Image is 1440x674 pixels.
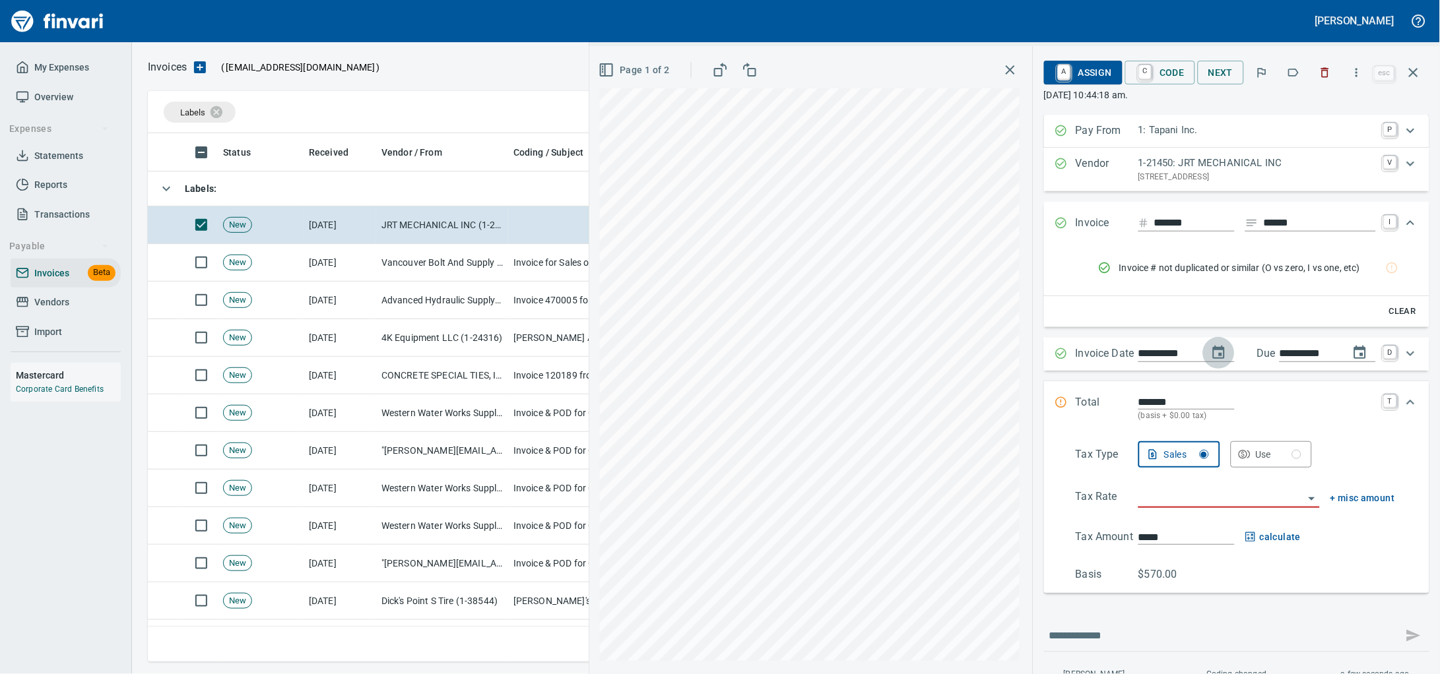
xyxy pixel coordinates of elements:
span: Payable [9,238,109,255]
a: T [1384,394,1397,408]
button: Page 1 of 2 [596,58,674,82]
span: Import [34,324,62,340]
a: Reports [11,170,121,200]
p: Invoice [1076,215,1138,232]
td: [DATE] [304,582,376,620]
td: "[PERSON_NAME][EMAIL_ADDRESS][PERSON_NAME][DOMAIN_NAME]" <[PERSON_NAME][DOMAIN_NAME][EMAIL_ADDRES... [376,545,508,582]
a: Import [11,317,121,347]
p: Tax Type [1076,446,1138,468]
button: change date [1203,337,1235,369]
a: Corporate Card Benefits [16,384,104,394]
p: 1: Tapani Inc. [1138,123,1376,138]
button: Upload an Invoice [187,59,213,75]
a: InvoicesBeta [11,259,121,288]
td: American Rock Products, Inc. (1-10054) [376,620,508,658]
div: Expand [1044,202,1429,245]
button: change due date [1344,337,1376,369]
td: CONCRETE SPECIAL TIES, INC (1-11162) [376,357,508,394]
button: Use [1231,441,1313,468]
td: [DATE] [304,244,376,282]
p: Pay From [1076,123,1138,140]
td: [DATE] [304,620,376,658]
button: Expenses [4,117,114,141]
div: Expand [1044,436,1429,594]
nav: breadcrumb [148,59,187,75]
td: Invoice 470005 for [PERSON_NAME] INC. [508,282,772,319]
td: [DATE] [304,394,376,432]
span: New [224,595,251,607]
span: New [224,257,251,269]
span: Status [223,144,268,160]
td: Dick's Point S Tire (1-38544) [376,582,508,620]
p: Tax Amount [1076,529,1138,545]
div: Sales [1164,446,1209,463]
span: This records your message into the invoice and notifies anyone mentioned [1398,620,1429,652]
a: Transactions [11,200,121,230]
div: Expand [1044,148,1429,191]
span: Vendor / From [381,144,459,160]
span: + misc amount [1330,490,1395,506]
td: Western Water Works Supply Co Inc (1-30586) [376,470,508,507]
img: Finvari [8,5,107,37]
span: Beta [88,265,115,280]
span: Coding / Subject [513,144,601,160]
span: Vendors [34,294,69,311]
p: Total [1076,394,1138,423]
a: P [1384,123,1397,136]
span: Transactions [34,206,90,223]
a: Statements [11,141,121,171]
td: Invoice & POD for Order #:3107422-00 [508,432,772,470]
span: [EMAIL_ADDRESS][DOMAIN_NAME] [224,61,376,74]
td: [DATE] [304,319,376,357]
span: calculate [1245,529,1301,545]
span: Reports [34,177,67,193]
span: Status [223,144,251,160]
span: Assign [1055,61,1112,84]
button: [PERSON_NAME] [1312,11,1398,31]
button: Payable [4,234,114,259]
td: Western Water Works Supply Co Inc (1-30586) [376,507,508,545]
p: Due [1257,346,1320,361]
div: Labels [164,102,236,123]
button: Sales [1138,441,1220,468]
td: Vancouver Bolt And Supply Inc (1-11067) [376,244,508,282]
a: V [1384,156,1397,169]
button: Labels [1279,58,1308,87]
h6: Mastercard [16,368,121,383]
td: Accounts Receivable Invoice Attached [508,620,772,658]
nav: rules from agents [1088,251,1419,285]
td: Invoice for Sales order VA-00426480 Cust PO#: 241002 from Vancouver Bolt & Supply Inc [508,244,772,282]
div: Expand [1044,245,1429,327]
p: [STREET_ADDRESS] [1138,171,1376,184]
td: Advanced Hydraulic Supply Co. LLC (1-10020) [376,282,508,319]
a: C [1139,65,1152,79]
svg: Invoice description [1245,216,1259,230]
span: Overview [34,89,73,106]
td: "[PERSON_NAME][EMAIL_ADDRESS][PERSON_NAME][DOMAIN_NAME]" <[PERSON_NAME][DOMAIN_NAME][EMAIL_ADDRES... [376,432,508,470]
button: AAssign [1044,61,1123,84]
button: Open [1303,489,1321,508]
p: Basis [1076,567,1138,582]
td: [DATE] [304,545,376,582]
span: Close invoice [1371,57,1429,88]
span: New [224,444,251,457]
span: New [224,219,251,231]
span: Received [309,144,348,160]
td: [DATE] [304,432,376,470]
span: My Expenses [34,59,89,76]
span: Expenses [9,121,109,137]
p: Tax Rate [1076,489,1138,508]
button: More [1342,58,1371,87]
button: Discard [1311,58,1340,87]
span: Statements [34,148,83,164]
p: 1-21450: JRT MECHANICAL INC [1138,156,1376,171]
td: JRT MECHANICAL INC (1-21450) [376,206,508,244]
p: Vendor [1076,156,1138,183]
td: Invoice & POD for Order #:3107422-00 [508,394,772,432]
p: Invoices [148,59,187,75]
p: $570.00 [1138,567,1201,582]
td: [DATE] [304,206,376,244]
p: [DATE] 10:44:18 am. [1044,88,1429,102]
h5: [PERSON_NAME] [1315,14,1394,28]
